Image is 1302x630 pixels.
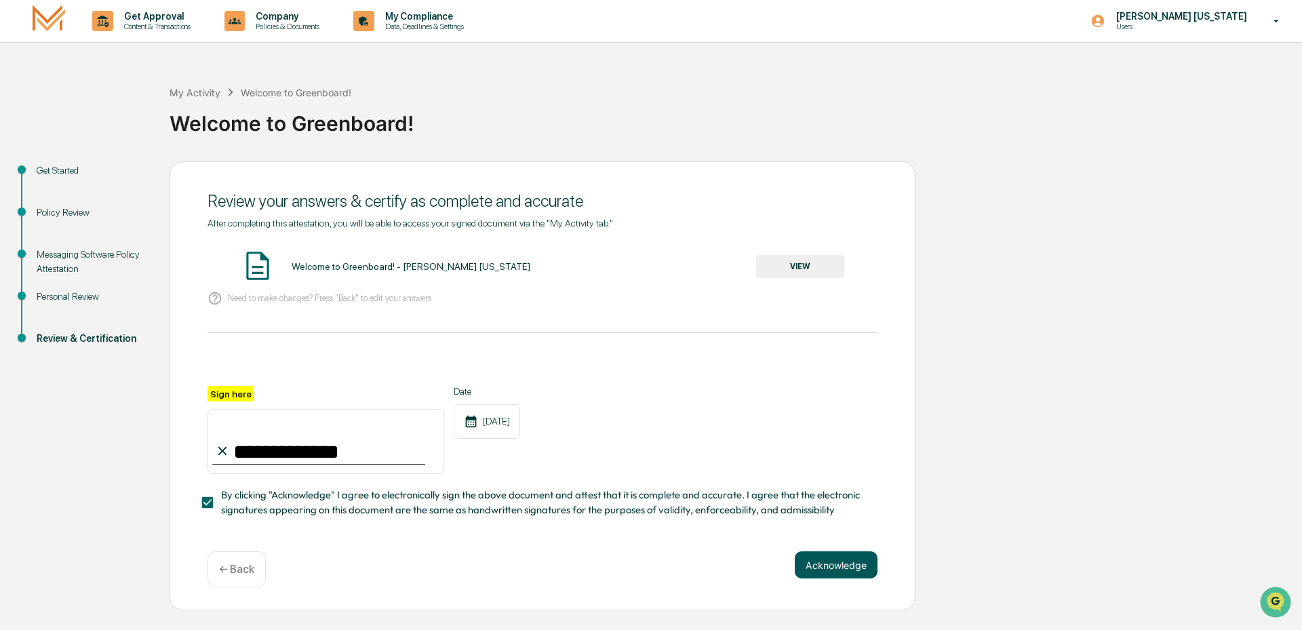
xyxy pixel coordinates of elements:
img: logo [33,5,65,37]
img: 1746055101610-c473b297-6a78-478c-a979-82029cc54cd1 [14,104,38,128]
span: Preclearance [27,171,87,184]
button: Start new chat [231,108,247,124]
div: Welcome to Greenboard! [170,100,1295,136]
img: Document Icon [241,249,275,283]
span: Attestations [112,171,168,184]
div: Welcome to Greenboard! - [PERSON_NAME] [US_STATE] [292,261,530,272]
p: My Compliance [374,11,471,22]
div: 🖐️ [14,172,24,183]
p: Need to make changes? Press "Back" to edit your answers [228,293,431,303]
span: Pylon [135,230,164,240]
p: [PERSON_NAME] [US_STATE] [1105,11,1254,22]
iframe: Open customer support [1259,585,1295,622]
a: Powered byPylon [96,229,164,240]
p: Company [245,11,326,22]
div: My Activity [170,87,220,98]
a: 🔎Data Lookup [8,191,91,216]
div: Personal Review [37,290,148,304]
div: Start new chat [46,104,222,117]
p: Get Approval [113,11,197,22]
div: Messaging Software Policy Attestation [37,248,148,276]
div: [DATE] [454,404,520,439]
div: 🗄️ [98,172,109,183]
p: Policies & Documents [245,22,326,31]
div: Get Started [37,163,148,178]
p: Data, Deadlines & Settings [374,22,471,31]
div: 🔎 [14,198,24,209]
p: ← Back [219,563,254,576]
span: Data Lookup [27,197,85,210]
a: 🖐️Preclearance [8,165,93,190]
p: Content & Transactions [113,22,197,31]
div: Welcome to Greenboard! [241,87,351,98]
button: VIEW [756,255,844,278]
label: Sign here [208,386,254,401]
label: Date [454,386,520,397]
div: Policy Review [37,205,148,220]
p: Users [1105,22,1238,31]
div: We're available if you need us! [46,117,172,128]
a: 🗄️Attestations [93,165,174,190]
div: Review your answers & certify as complete and accurate [208,191,877,211]
span: After completing this attestation, you will be able to access your signed document via the "My Ac... [208,218,613,229]
button: Acknowledge [795,551,877,578]
span: By clicking "Acknowledge" I agree to electronically sign the above document and attest that it is... [221,488,867,518]
div: Review & Certification [37,332,148,346]
p: How can we help? [14,28,247,50]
